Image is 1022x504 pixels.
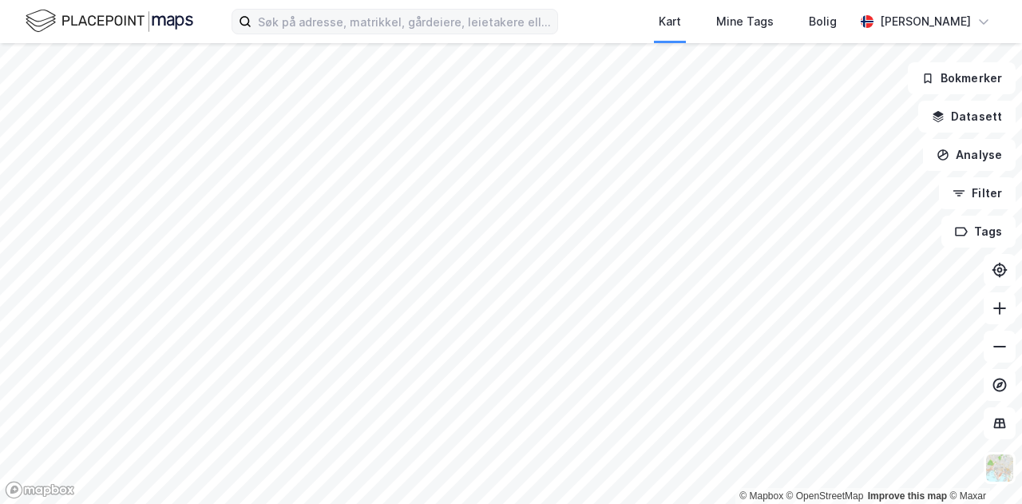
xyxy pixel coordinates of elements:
[941,216,1016,248] button: Tags
[942,427,1022,504] div: Kontrollprogram for chat
[939,177,1016,209] button: Filter
[880,12,971,31] div: [PERSON_NAME]
[868,490,947,502] a: Improve this map
[5,481,75,499] a: Mapbox homepage
[659,12,681,31] div: Kart
[786,490,864,502] a: OpenStreetMap
[923,139,1016,171] button: Analyse
[908,62,1016,94] button: Bokmerker
[918,101,1016,133] button: Datasett
[809,12,837,31] div: Bolig
[252,10,557,34] input: Søk på adresse, matrikkel, gårdeiere, leietakere eller personer
[716,12,774,31] div: Mine Tags
[739,490,783,502] a: Mapbox
[26,7,193,35] img: logo.f888ab2527a4732fd821a326f86c7f29.svg
[942,427,1022,504] iframe: Chat Widget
